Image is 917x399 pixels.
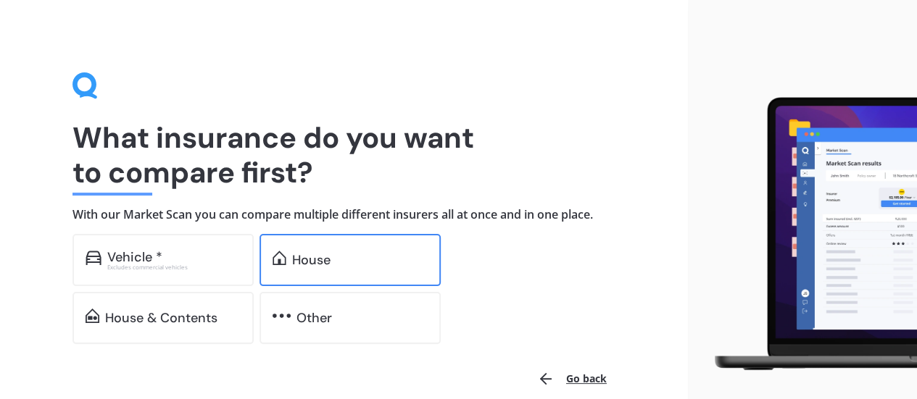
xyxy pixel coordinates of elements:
[86,308,99,323] img: home-and-contents.b802091223b8502ef2dd.svg
[107,264,241,270] div: Excludes commercial vehicles
[292,253,331,267] div: House
[107,250,162,264] div: Vehicle *
[72,120,615,190] h1: What insurance do you want to compare first?
[273,251,286,265] img: home.91c183c226a05b4dc763.svg
[296,311,332,325] div: Other
[273,308,291,323] img: other.81dba5aafe580aa69f38.svg
[700,91,917,377] img: laptop.webp
[105,311,217,325] div: House & Contents
[528,361,615,396] button: Go back
[86,251,101,265] img: car.f15378c7a67c060ca3f3.svg
[72,207,615,222] h4: With our Market Scan you can compare multiple different insurers all at once and in one place.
